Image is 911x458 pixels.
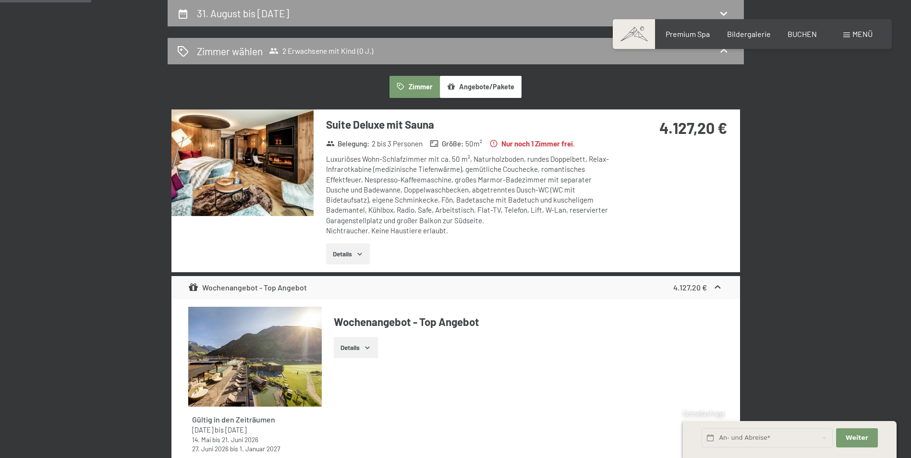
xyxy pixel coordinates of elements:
[465,139,482,149] span: 50 m²
[192,426,213,434] time: 10.08.2025
[197,7,289,19] h2: 31. August bis [DATE]
[240,445,280,453] time: 01.01.2027
[192,435,318,444] div: bis
[197,44,263,58] h2: Zimmer wählen
[192,444,318,453] div: bis
[192,445,229,453] time: 27.06.2026
[326,243,370,265] button: Details
[440,76,522,98] button: Angebote/Pakete
[364,252,443,262] span: Einwilligung Marketing*
[171,109,314,216] img: mss_renderimg.php
[192,435,211,444] time: 14.05.2026
[666,29,710,38] a: Premium Spa
[659,119,727,137] strong: 4.127,20 €
[489,139,575,149] strong: Nur noch 1 Zimmer frei.
[326,117,612,132] h3: Suite Deluxe mit Sauna
[188,282,307,293] div: Wochenangebot - Top Angebot
[682,434,684,443] span: 1
[683,410,725,418] span: Schnellanfrage
[326,154,612,236] div: Luxuriöses Wohn-Schlafzimmer mit ca. 50 m², Naturholzboden, rundes Doppelbett, Relax-Infrarotkabi...
[788,29,817,38] a: BUCHEN
[222,435,258,444] time: 21.06.2026
[430,139,463,149] strong: Größe :
[326,139,370,149] strong: Belegung :
[269,46,373,56] span: 2 Erwachsene mit Kind (0 J.)
[171,276,740,299] div: Wochenangebot - Top Angebot4.127,20 €
[846,434,868,442] span: Weiter
[836,428,877,448] button: Weiter
[673,283,707,292] strong: 4.127,20 €
[188,307,322,407] img: mss_renderimg.php
[727,29,771,38] a: Bildergalerie
[389,76,439,98] button: Zimmer
[225,426,246,434] time: 12.04.2026
[372,139,423,149] span: 2 bis 3 Personen
[334,337,377,358] button: Details
[192,415,275,424] strong: Gültig in den Zeiträumen
[192,425,318,435] div: bis
[334,314,723,329] h4: Wochenangebot - Top Angebot
[852,29,873,38] span: Menü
